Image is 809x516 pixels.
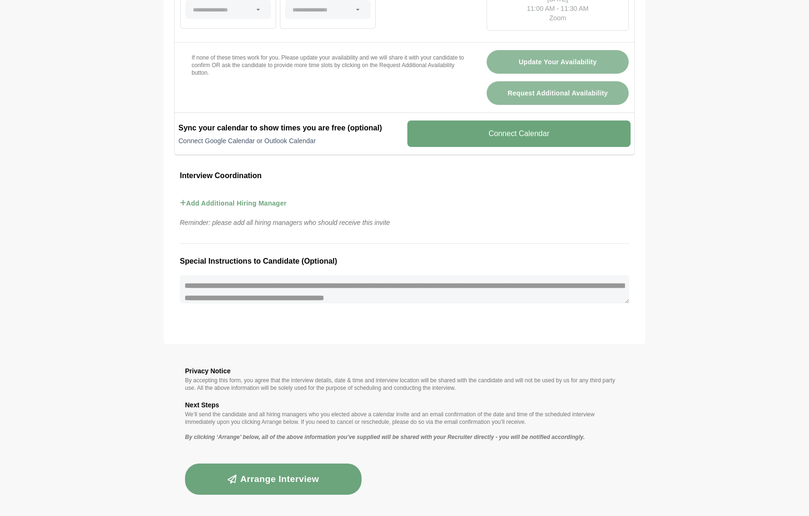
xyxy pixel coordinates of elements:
[174,217,635,228] p: Reminder: please add all hiring managers who should receive this invite
[185,365,624,377] h3: Privacy Notice
[407,120,631,147] v-button: Connect Calendar
[178,136,402,146] p: Connect Google Calendar or Outlook Calendar
[487,50,629,74] button: Update Your Availability
[185,433,624,441] p: By clicking ‘Arrange’ below, all of the above information you’ve supplied will be shared with you...
[192,54,464,77] p: If none of these times work for you. Please update your availability and we will share it with yo...
[180,189,287,217] button: Add Additional Hiring Manager
[180,170,629,182] h3: Interview Coordination
[487,81,629,105] button: Request Additional Availability
[185,377,624,392] p: By accepting this form, you agree that the interview details, date & time and interview location ...
[180,255,629,267] h3: Special Instructions to Candidate (Optional)
[519,13,596,23] p: Zoom
[185,464,362,495] button: Arrange Interview
[178,122,402,134] h2: Sync your calendar to show times you are free (optional)
[519,4,596,13] p: 11:00 AM - 11:30 AM
[185,399,624,411] h3: Next Steps
[185,411,624,426] p: We’ll send the candidate and all hiring managers who you elected above a calendar invite and an e...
